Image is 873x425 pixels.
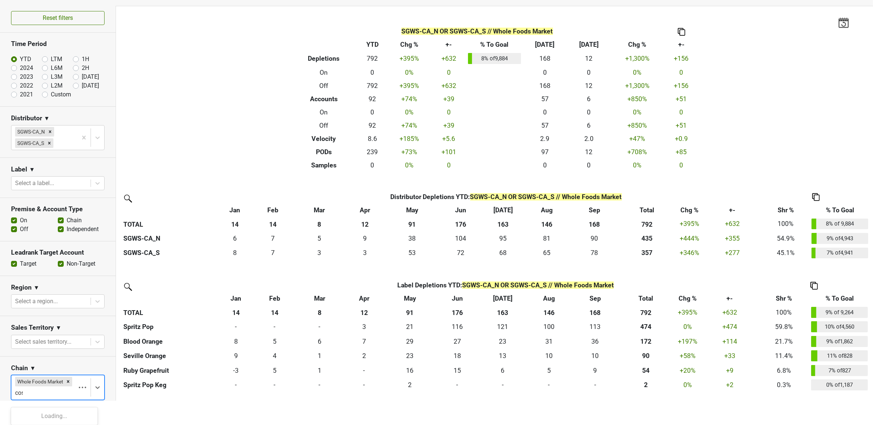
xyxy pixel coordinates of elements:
div: 5 [297,234,341,243]
div: 21 [387,322,433,332]
td: 0 % [387,159,432,172]
th: 8 [296,305,343,320]
td: 0 % [387,66,432,79]
th: 792 [618,217,676,231]
label: [DATE] [82,72,99,81]
div: - [221,322,251,332]
th: Aug: activate to sort column ascending [522,203,571,217]
th: Feb: activate to sort column ascending [250,203,295,217]
th: [DATE] [567,38,611,51]
span: SGWS-CA_N OR SGWS-CA_S // Whole Foods Market [401,28,553,35]
img: last_updated_date [838,17,849,28]
td: 6 [219,231,250,246]
label: Independent [67,225,99,234]
div: 31 [527,337,571,346]
td: 0 [523,106,567,119]
td: 0 [431,159,466,172]
div: Remove Whole Foods Market [64,377,72,386]
div: +474 [703,322,757,332]
td: 95 [483,231,522,246]
td: 0 [523,159,567,172]
button: Reset filters [11,11,105,25]
td: 3 [343,320,385,334]
th: % To Goal [466,38,523,51]
td: +51 [664,119,699,132]
td: +74 % [387,119,432,132]
th: 90.000 [618,349,674,364]
label: 1H [82,55,89,64]
td: 113 [573,320,618,334]
th: &nbsp;: activate to sort column ascending [122,203,219,217]
th: Blood Orange [122,334,219,349]
div: 6 [221,234,249,243]
td: 36 [573,334,618,349]
td: 0 [664,66,699,79]
th: Chg % [611,38,664,51]
div: 116 [436,322,478,332]
td: +850 % [611,119,664,132]
td: 0 % [611,106,664,119]
td: 23 [385,349,434,364]
td: 18 [434,349,480,364]
div: 78 [573,248,616,258]
td: +395 % [674,305,701,320]
th: On [290,106,358,119]
label: L3M [51,72,63,81]
td: 27 [434,334,480,349]
label: Chain [67,216,82,225]
td: 8.6 [358,132,387,145]
td: 21.7% [758,334,809,349]
td: 9 [219,349,253,364]
th: TOTAL [122,305,219,320]
div: 8 [221,248,249,258]
td: +58 % [674,349,701,364]
td: 29 [385,334,434,349]
label: 2024 [20,64,33,72]
div: 5 [254,337,294,346]
td: 53.187 [387,246,437,261]
td: 0 [358,159,387,172]
label: Off [20,225,28,234]
td: 100% [758,305,809,320]
td: 57 [523,119,567,132]
th: 163 [483,217,522,231]
td: +85 [664,145,699,159]
td: +39 [431,92,466,106]
th: 146 [525,305,573,320]
th: YTD [358,38,387,51]
td: +632 [701,305,758,320]
td: 121 [480,320,525,334]
th: [DATE] [523,38,567,51]
td: 10 [573,349,618,364]
th: 357.187 [618,246,676,261]
th: Label Depletions YTD : [253,279,758,292]
td: 10 [525,349,573,364]
td: +395 % [387,79,432,92]
td: 7 [250,231,295,246]
span: ▼ [34,283,39,292]
span: SGWS-CA_N OR SGWS-CA_S // Whole Foods Market [470,193,622,201]
img: Copy to clipboard [810,282,818,290]
th: 8 [296,217,344,231]
td: 5 [253,334,296,349]
div: 7 [345,337,383,346]
div: 90 [573,234,616,243]
td: 5 [296,231,344,246]
div: SGWS-CA_S [15,138,45,148]
div: 36 [574,337,616,346]
th: 168 [571,217,618,231]
td: +101 [431,145,466,159]
th: 176 [434,305,480,320]
th: May: activate to sort column ascending [387,203,437,217]
th: 14 [250,217,295,231]
th: +-: activate to sort column ascending [701,292,758,305]
td: 2.0 [567,132,611,145]
td: 0 [664,159,699,172]
td: +74 % [387,92,432,106]
td: +0.9 [664,132,699,145]
label: L2M [51,81,63,90]
div: - [298,322,341,332]
th: Total: activate to sort column ascending [618,292,674,305]
td: 1 [296,349,343,364]
div: 3 [297,248,341,258]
